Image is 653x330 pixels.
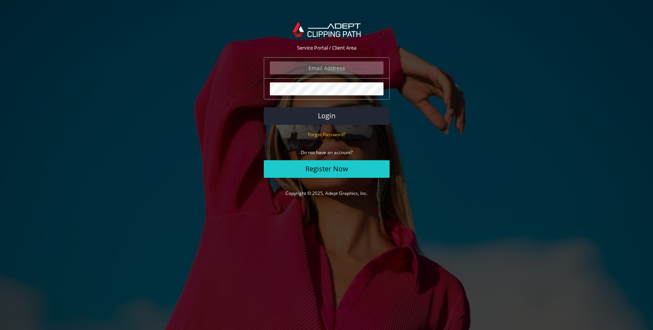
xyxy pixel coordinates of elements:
[297,44,356,51] span: Service Portal / Client Area
[264,160,390,178] a: Register Now
[270,61,383,74] input: Email Address
[308,131,345,138] a: Forgot Password?
[264,107,390,125] button: Login
[292,22,361,37] img: Adept Graphics
[286,190,367,196] a: Copyright © 2025, Adept Graphics, Inc.
[301,149,353,156] small: Do not have an account?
